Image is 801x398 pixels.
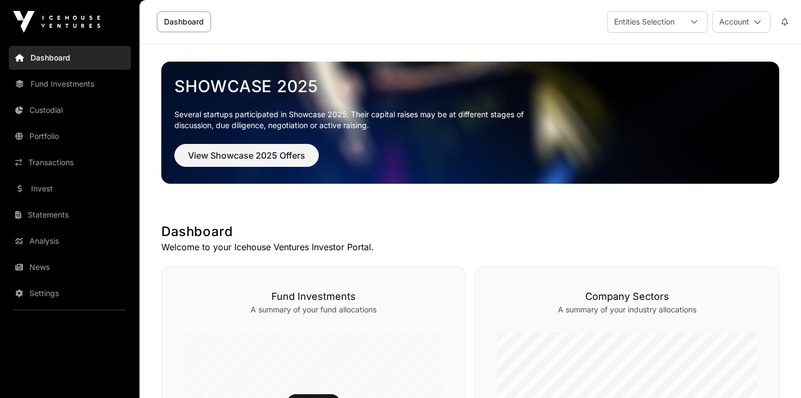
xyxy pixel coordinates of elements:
[157,11,211,32] a: Dashboard
[161,240,779,254] p: Welcome to your Icehouse Ventures Investor Portal.
[9,150,131,174] a: Transactions
[497,304,757,315] p: A summary of your industry allocations
[9,72,131,96] a: Fund Investments
[9,177,131,201] a: Invest
[9,281,131,305] a: Settings
[9,124,131,148] a: Portfolio
[9,98,131,122] a: Custodial
[13,11,100,33] img: Icehouse Ventures Logo
[174,144,319,167] button: View Showcase 2025 Offers
[161,62,779,184] img: Showcase 2025
[174,109,541,131] p: Several startups participated in Showcase 2025. Their capital raises may be at different stages o...
[188,149,305,162] span: View Showcase 2025 Offers
[9,46,131,70] a: Dashboard
[497,289,757,304] h3: Company Sectors
[184,289,444,304] h3: Fund Investments
[174,155,319,166] a: View Showcase 2025 Offers
[161,223,779,240] h1: Dashboard
[712,11,770,33] button: Account
[608,11,681,32] div: Entities Selection
[9,255,131,279] a: News
[9,203,131,227] a: Statements
[184,304,444,315] p: A summary of your fund allocations
[9,229,131,253] a: Analysis
[174,76,766,96] a: Showcase 2025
